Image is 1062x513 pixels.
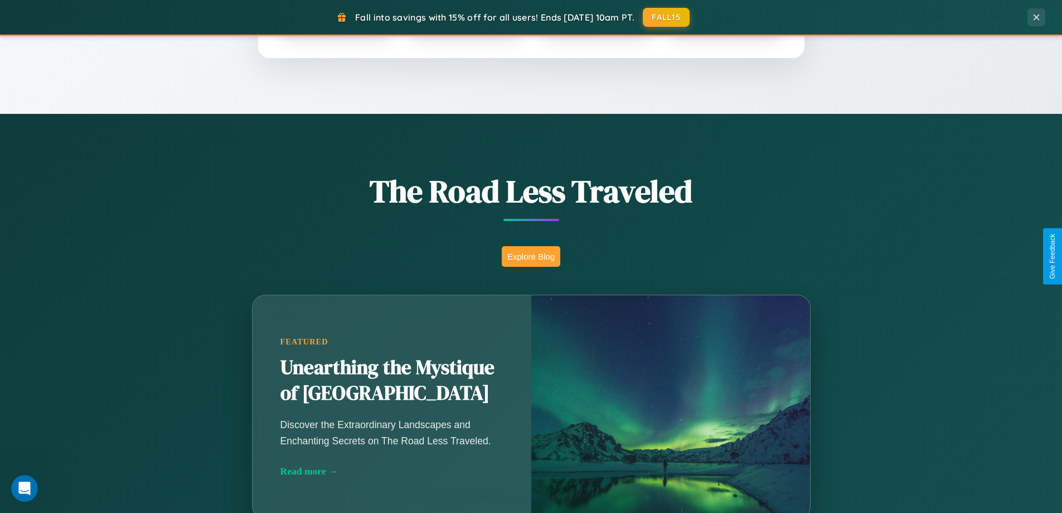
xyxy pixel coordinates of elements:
button: FALL15 [643,8,690,27]
div: Featured [280,337,503,347]
iframe: Intercom live chat [11,475,38,502]
p: Discover the Extraordinary Landscapes and Enchanting Secrets on The Road Less Traveled. [280,417,503,448]
div: Read more → [280,466,503,477]
h1: The Road Less Traveled [197,170,866,213]
span: Fall into savings with 15% off for all users! Ends [DATE] 10am PT. [355,12,634,23]
div: Give Feedback [1049,234,1056,279]
button: Explore Blog [502,246,560,267]
h2: Unearthing the Mystique of [GEOGRAPHIC_DATA] [280,355,503,406]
